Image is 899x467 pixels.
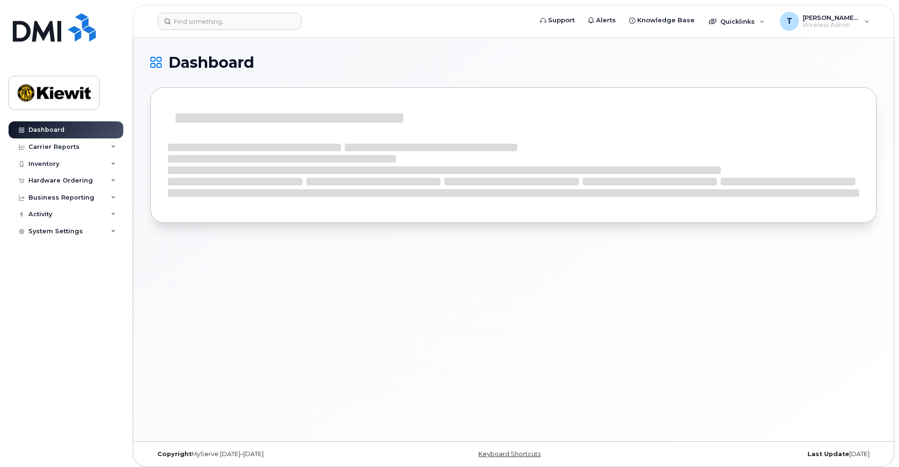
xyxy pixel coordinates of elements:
span: Dashboard [168,55,254,70]
strong: Copyright [157,450,192,458]
strong: Last Update [807,450,849,458]
div: MyServe [DATE]–[DATE] [150,450,393,458]
a: Keyboard Shortcuts [478,450,541,458]
div: [DATE] [634,450,877,458]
